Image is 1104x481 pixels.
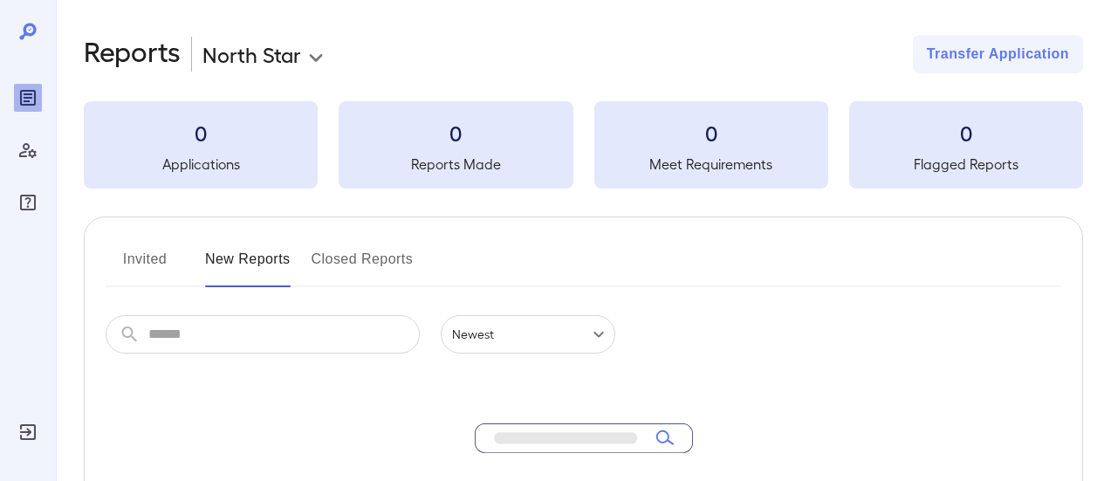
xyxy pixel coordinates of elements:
button: New Reports [205,245,291,287]
h5: Flagged Reports [849,154,1083,175]
div: FAQ [14,189,42,216]
h2: Reports [84,35,181,73]
button: Closed Reports [312,245,414,287]
h3: 0 [84,119,318,147]
button: Transfer Application [913,35,1083,73]
h5: Applications [84,154,318,175]
h5: Meet Requirements [594,154,828,175]
button: Invited [106,245,184,287]
div: Log Out [14,418,42,446]
div: Newest [441,315,615,354]
h3: 0 [339,119,573,147]
h3: 0 [849,119,1083,147]
div: Reports [14,84,42,112]
h3: 0 [594,119,828,147]
h5: Reports Made [339,154,573,175]
p: North Star [202,40,301,68]
summary: 0Applications0Reports Made0Meet Requirements0Flagged Reports [84,101,1083,189]
div: Manage Users [14,136,42,164]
